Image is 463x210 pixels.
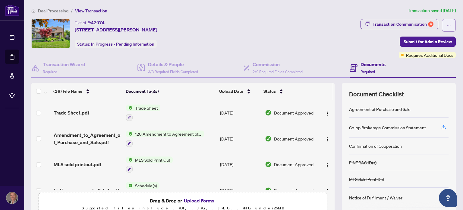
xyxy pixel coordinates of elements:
div: 4 [428,21,433,27]
span: MLS Sold Print Out [133,157,173,163]
span: Document Approved [274,109,313,116]
td: [DATE] [218,100,263,126]
span: Trade Sheet [133,105,160,111]
span: Required [43,69,57,74]
span: Document Approved [274,135,313,142]
button: Status Icon120 Amendment to Agreement of Purchase and Sale [126,131,204,147]
h4: Commission [253,61,303,68]
td: [DATE] [218,152,263,178]
span: Required [361,69,375,74]
span: Document Approved [274,187,313,194]
li: / [71,7,73,14]
span: Deal Processing [38,8,68,14]
img: Logo [325,189,330,193]
h4: Transaction Wizard [43,61,85,68]
img: logo [5,5,19,16]
img: Document Status [265,187,272,194]
span: Submit for Admin Review [404,37,452,47]
img: Document Status [265,161,272,168]
span: Status [263,88,276,95]
button: Open asap [439,189,457,207]
button: Logo [323,134,332,144]
div: Ticket #: [75,19,105,26]
div: MLS Sold Print Out [349,176,384,183]
button: Logo [323,108,332,118]
button: Logo [323,186,332,195]
span: Drag & Drop or [150,197,216,205]
div: FINTRAC ID(s) [349,159,376,166]
h4: Details & People [148,61,198,68]
span: 2/2 Required Fields Completed [253,69,303,74]
img: Logo [325,111,330,116]
img: Document Status [265,135,272,142]
span: Requires Additional Docs [406,52,453,58]
h4: Documents [361,61,386,68]
button: Transaction Communication4 [361,19,438,29]
span: In Progress - Pending Information [91,41,154,47]
span: Document Checklist [349,90,404,99]
span: Document Approved [274,161,313,168]
span: Schedule(s) [133,182,159,189]
button: Status IconMLS Sold Print Out [126,157,173,173]
img: IMG-E12211987_1.jpg [32,19,70,48]
button: Upload Forms [182,197,216,205]
th: Document Tag(s) [123,83,217,100]
td: [DATE] [218,177,263,203]
span: [STREET_ADDRESS][PERSON_NAME] [75,26,157,33]
td: [DATE] [218,126,263,152]
img: Logo [325,163,330,168]
div: Notice of Fulfillment / Waiver [349,194,402,201]
img: Document Status [265,109,272,116]
button: Status IconTrade Sheet [126,105,160,121]
span: MLS sold printout.pdf [54,161,101,168]
span: 120 Amendment to Agreement of Purchase and Sale [133,131,204,137]
span: 3/3 Required Fields Completed [148,69,198,74]
article: Transaction saved [DATE] [408,7,456,14]
span: home [31,9,36,13]
th: (16) File Name [51,83,123,100]
th: Upload Date [217,83,261,100]
span: (16) File Name [53,88,82,95]
img: Status Icon [126,157,133,163]
span: Listing agreement - Sch A.pdf [54,187,119,194]
img: Status Icon [126,182,133,189]
div: Transaction Communication [373,19,433,29]
div: Status: [75,40,157,48]
span: Trade Sheet.pdf [54,109,89,116]
button: Submit for Admin Review [400,37,456,47]
img: Logo [325,137,330,142]
th: Status [261,83,317,100]
span: Upload Date [219,88,243,95]
div: Co-op Brokerage Commission Statement [349,124,426,131]
button: Status IconSchedule(s) [126,182,159,199]
span: Amendment_to_Agreement_of_Purchase_and_Sale.pdf [54,131,121,146]
img: Profile Icon [6,192,18,204]
img: Status Icon [126,131,133,137]
span: View Transaction [75,8,107,14]
span: ellipsis [447,23,451,27]
div: Confirmation of Cooperation [349,143,402,149]
img: Status Icon [126,105,133,111]
button: Logo [323,160,332,169]
div: Agreement of Purchase and Sale [349,106,411,112]
span: 42074 [91,20,105,25]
